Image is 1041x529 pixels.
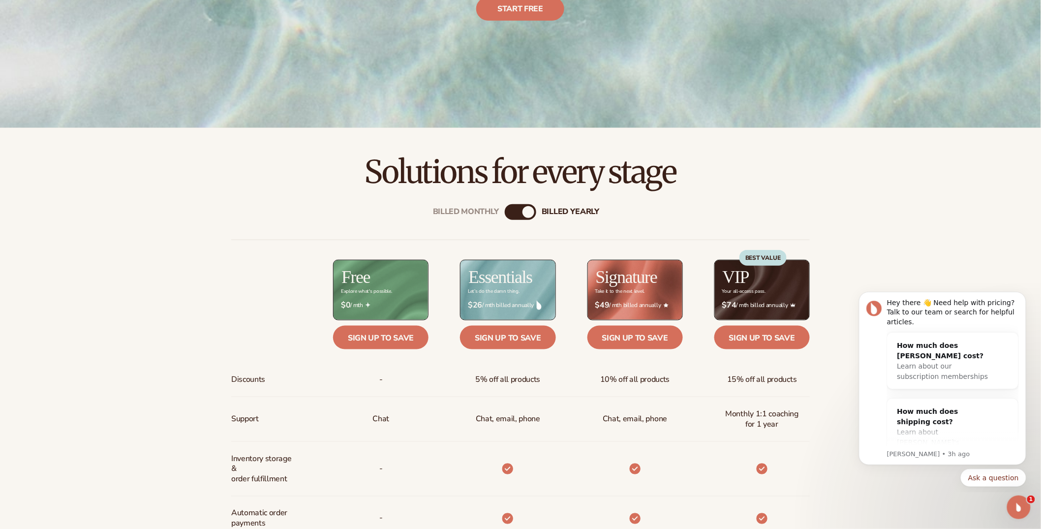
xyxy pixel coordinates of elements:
h2: Solutions for every stage [28,156,1013,188]
span: - [379,371,383,389]
a: Sign up to save [333,326,429,349]
div: Your all-access pass. [722,289,765,294]
img: Signature_BG_eeb718c8-65ac-49e3-a4e5-327c6aa73146.jpg [588,260,682,320]
span: / mth billed annually [595,301,675,310]
a: Sign up to save [587,326,683,349]
a: Sign up to save [714,326,810,349]
img: VIP_BG_199964bd-3653-43bc-8a67-789d2d7717b9.jpg [715,260,809,320]
span: 15% off all products [727,371,797,389]
span: Inventory storage & order fulfillment [231,450,297,488]
span: / mth billed annually [722,301,802,310]
strong: $26 [468,301,482,310]
img: drop.png [537,301,542,310]
span: Discounts [231,371,265,389]
p: Chat [372,410,389,428]
div: billed Yearly [542,207,599,217]
strong: $49 [595,301,610,310]
p: - [379,460,383,478]
a: Sign up to save [460,326,555,349]
div: Explore what's possible. [341,289,392,294]
strong: $0 [341,301,350,310]
span: / mth billed annually [468,301,548,310]
span: Monthly 1:1 coaching for 1 year [722,405,802,434]
h2: Essentials [468,268,532,286]
span: / mth [341,301,421,310]
span: Support [231,410,259,428]
span: 5% off all products [476,371,541,389]
span: Chat, email, phone [603,410,667,428]
div: Take it to the next level. [595,289,645,294]
span: - [379,509,383,528]
strong: $74 [722,301,736,310]
div: BEST VALUE [739,250,787,266]
iframe: Intercom notifications message [844,282,1041,493]
img: Crown_2d87c031-1b5a-4345-8312-a4356ddcde98.png [791,303,796,308]
h2: Free [341,268,370,286]
div: Let’s do the damn thing. [468,289,519,294]
p: Chat, email, phone [476,410,540,428]
div: Billed Monthly [433,207,499,217]
h2: VIP [723,268,749,286]
span: 1 [1027,496,1035,503]
img: free_bg.png [334,260,428,320]
img: Essentials_BG_9050f826-5aa9-47d9-a362-757b82c62641.jpg [460,260,555,320]
img: Star_6.png [664,303,669,308]
iframe: Intercom live chat [1007,496,1031,519]
img: Free_Icon_bb6e7c7e-73f8-44bd-8ed0-223ea0fc522e.png [366,303,370,308]
span: 10% off all products [600,371,670,389]
h2: Signature [596,268,657,286]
